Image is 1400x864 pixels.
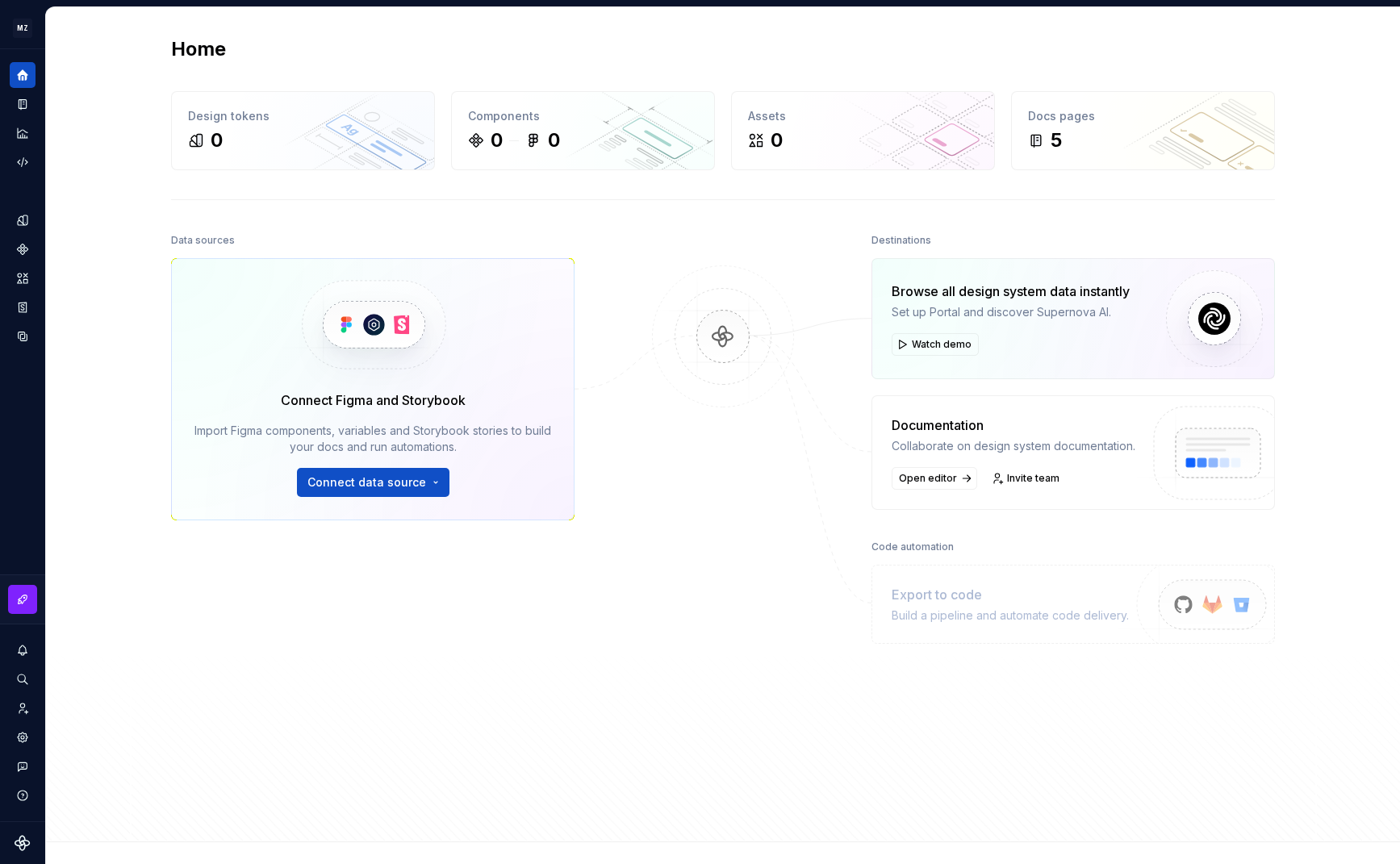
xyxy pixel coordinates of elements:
div: Connect Figma and Storybook [281,390,466,410]
div: Browse all design system data instantly [892,282,1130,301]
div: MZ [13,19,32,38]
a: Data sources [10,323,36,349]
a: Code automation [10,149,36,175]
button: Search ⌘K [10,666,36,692]
div: 0 [771,127,783,153]
a: Components00 [451,91,715,170]
div: Documentation [892,415,1135,435]
a: Design tokens0 [171,91,435,170]
a: Assets [10,265,36,291]
span: Connect data source [307,474,426,490]
div: 5 [1051,127,1062,153]
span: Watch demo [912,338,972,351]
a: Components [10,236,36,262]
a: Invite team [10,695,36,721]
a: Assets0 [731,91,995,170]
a: Design tokens [10,207,36,233]
div: Destinations [871,229,931,252]
a: Invite team [987,467,1067,490]
svg: Supernova Logo [15,835,31,851]
span: Invite team [1007,472,1059,485]
div: Components [468,108,698,124]
div: 0 [491,127,503,153]
div: Export to code [892,585,1129,604]
a: Open editor [892,467,977,490]
div: Docs pages [1028,108,1258,124]
div: Set up Portal and discover Supernova AI. [892,304,1130,320]
a: Analytics [10,120,36,146]
button: MZ [3,10,42,45]
div: Design tokens [188,108,418,124]
button: Connect data source [297,468,449,497]
a: Documentation [10,91,36,117]
div: 0 [548,127,560,153]
span: Open editor [899,472,957,485]
a: Settings [10,724,36,750]
h2: Home [171,36,226,62]
button: Watch demo [892,333,979,356]
a: Home [10,62,36,88]
div: Import Figma components, variables and Storybook stories to build your docs and run automations. [194,423,551,455]
button: Notifications [10,637,36,663]
div: Collaborate on design system documentation. [892,438,1135,454]
div: Build a pipeline and automate code delivery. [892,607,1129,624]
button: Contact support [10,753,36,779]
a: Docs pages5 [1011,91,1275,170]
a: Storybook stories [10,294,36,320]
div: Data sources [171,229,235,252]
div: Assets [748,108,978,124]
div: 0 [211,127,223,153]
div: Code automation [871,536,954,558]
